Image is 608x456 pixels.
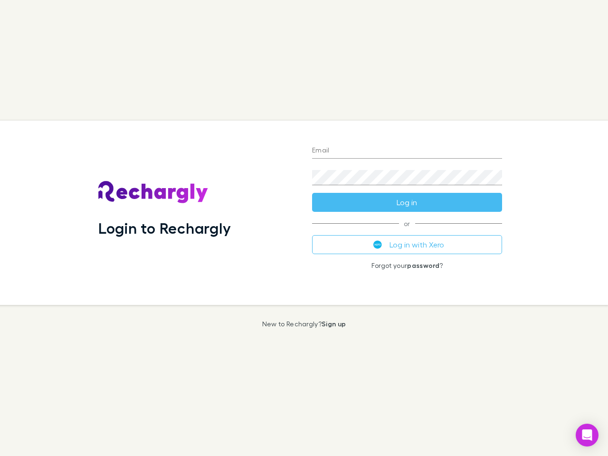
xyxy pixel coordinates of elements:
a: password [407,261,439,269]
span: or [312,223,502,224]
p: New to Rechargly? [262,320,346,328]
img: Rechargly's Logo [98,181,209,204]
h1: Login to Rechargly [98,219,231,237]
div: Open Intercom Messenger [576,424,598,446]
button: Log in with Xero [312,235,502,254]
p: Forgot your ? [312,262,502,269]
img: Xero's logo [373,240,382,249]
a: Sign up [322,320,346,328]
button: Log in [312,193,502,212]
